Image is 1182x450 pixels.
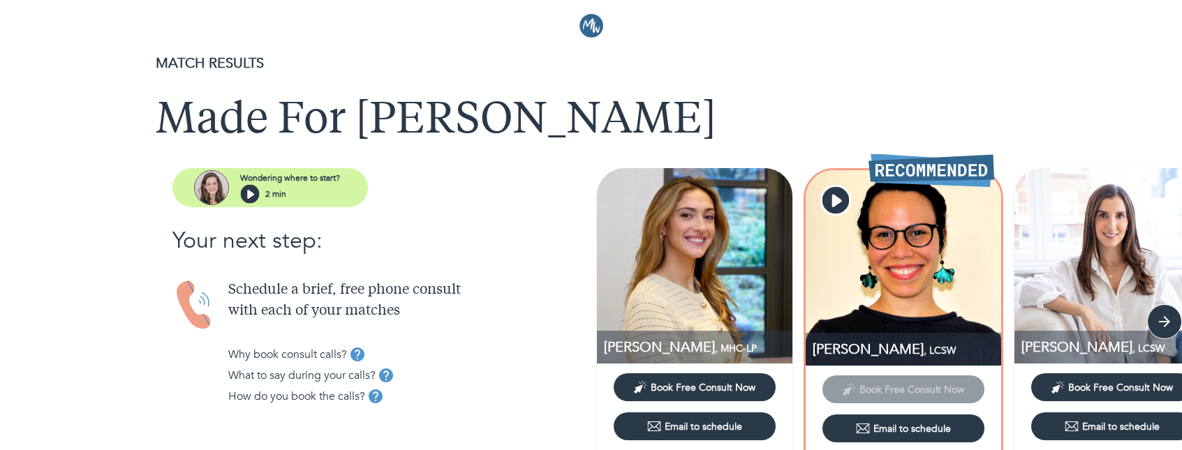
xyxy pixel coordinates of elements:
div: Email to schedule [1065,419,1160,433]
button: Book Free Consult Now [614,373,776,401]
img: Jasmine Roizman profile [597,168,792,363]
img: assistant [194,170,229,205]
p: What to say during your calls? [228,367,376,384]
span: This provider has not yet shared their calendar link. Please email the provider to schedule [822,382,984,396]
img: Handset [172,280,217,331]
p: Your next step: [172,224,591,257]
p: 2 min [265,188,286,200]
p: LCSW [813,340,1001,359]
div: Email to schedule [856,421,951,435]
span: , LCSW [924,344,956,357]
p: How do you book the calls? [228,388,365,405]
img: Recommended Therapist [869,153,994,187]
p: MATCH RESULTS [156,53,1027,74]
button: tooltip [347,344,368,365]
div: Email to schedule [647,419,742,433]
p: Why book consult calls? [228,346,347,363]
p: Wondering where to start? [240,172,340,184]
button: Email to schedule [822,414,984,442]
span: Book Free Consult Now [651,381,755,394]
h1: Made For [PERSON_NAME] [156,96,1027,147]
span: Book Free Consult Now [1068,381,1173,394]
p: MHC-LP [604,338,792,357]
span: , LCSW [1132,342,1165,355]
button: tooltip [376,365,397,386]
button: assistantWondering where to start?2 min [172,168,368,207]
p: Schedule a brief, free phone consult with each of your matches [228,280,591,322]
img: Logo [579,14,603,38]
button: Email to schedule [614,412,776,440]
img: Jasmine Cepeda profile [806,170,1001,366]
span: , MHC-LP [715,342,757,355]
button: tooltip [365,386,386,407]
